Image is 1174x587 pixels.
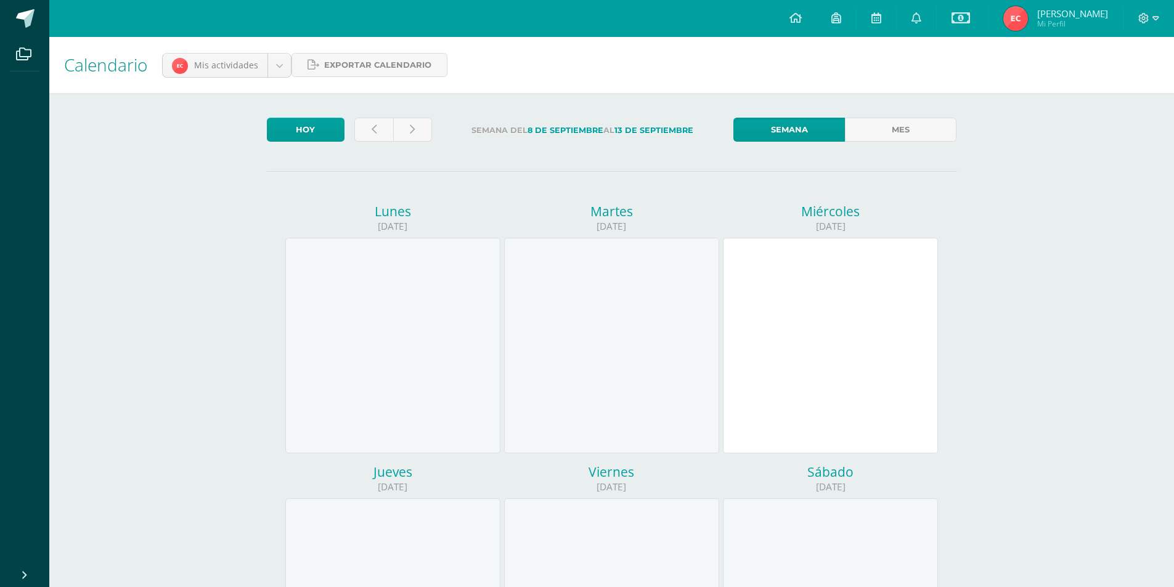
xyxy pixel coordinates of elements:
[172,58,188,74] img: 8904dc873970546fbd841804ce7333ef.png
[267,118,344,142] a: Hoy
[1003,6,1028,31] img: f0ba1c13afe9ec22c09e8c9460087dd6.png
[1037,7,1108,20] span: [PERSON_NAME]
[528,126,603,135] strong: 8 de Septiembre
[723,220,938,233] div: [DATE]
[291,53,447,77] a: Exportar calendario
[285,203,500,220] div: Lunes
[504,480,719,493] div: [DATE]
[442,118,724,143] label: Semana del al
[504,203,719,220] div: Martes
[285,220,500,233] div: [DATE]
[733,118,845,142] a: Semana
[845,118,956,142] a: Mes
[1037,18,1108,29] span: Mi Perfil
[504,463,719,480] div: Viernes
[723,480,938,493] div: [DATE]
[504,220,719,233] div: [DATE]
[324,54,431,76] span: Exportar calendario
[614,126,693,135] strong: 13 de Septiembre
[285,480,500,493] div: [DATE]
[194,59,258,71] span: Mis actividades
[64,53,147,76] span: Calendario
[723,463,938,480] div: Sábado
[723,203,938,220] div: Miércoles
[285,463,500,480] div: Jueves
[163,54,291,77] a: Mis actividades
